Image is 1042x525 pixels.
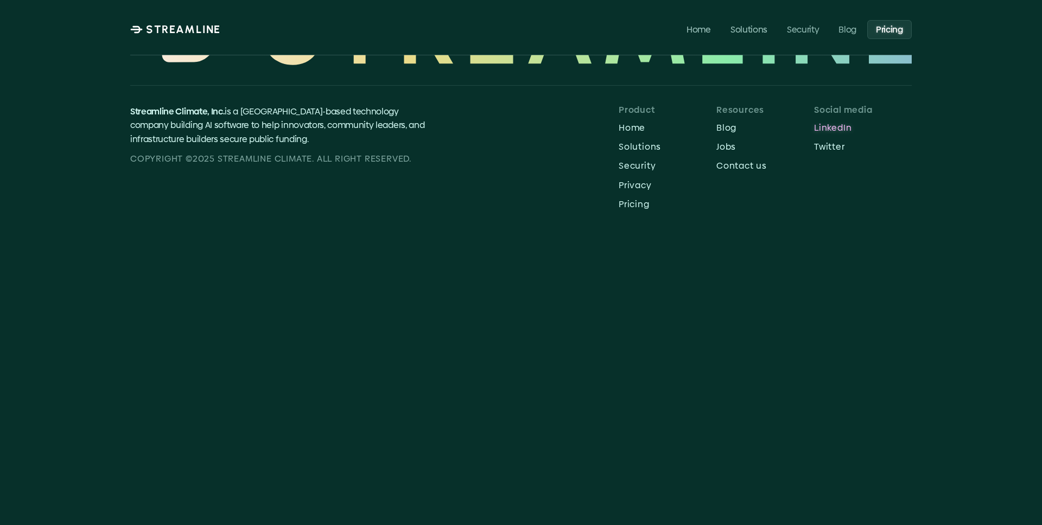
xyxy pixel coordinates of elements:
p: Resources [716,105,814,115]
p: Pricing [619,199,716,209]
p: Security [787,24,819,34]
a: Jobs [716,138,814,155]
p: Privacy [619,180,716,190]
p: Twitter [814,142,912,152]
p: Blog [716,123,814,133]
p: Jobs [716,142,814,152]
span: Streamline Climate, Inc. [130,105,225,118]
a: LinkedIn [814,119,912,136]
a: Pricing [619,196,716,213]
p: Solutions [730,24,767,34]
p: Security [619,161,716,171]
a: Home [619,119,716,136]
p: Solutions [619,142,716,152]
p: Home [687,24,711,34]
a: Pricing [867,20,912,39]
a: Privacy [619,177,716,194]
p: Home [619,123,716,133]
a: Contact us [716,157,814,174]
p: is a [GEOGRAPHIC_DATA]-based technology company building AI software to help innovators, communit... [130,105,436,146]
a: Twitter [814,138,912,155]
p: Pricing [876,24,903,34]
a: Blog [716,119,814,136]
a: Security [619,157,716,174]
a: Home [678,20,720,39]
a: STREAMLINE [130,23,221,36]
p: Blog [839,24,857,34]
p: Contact us [716,161,814,171]
p: Product [619,105,716,115]
a: Security [778,20,828,39]
p: STREAMLINE [146,23,221,36]
p: LinkedIn [814,123,912,133]
p: Social media [814,105,912,115]
a: Blog [830,20,866,39]
p: Copyright ©2025 Streamline CLIMATE. all right reserved. [130,152,436,166]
